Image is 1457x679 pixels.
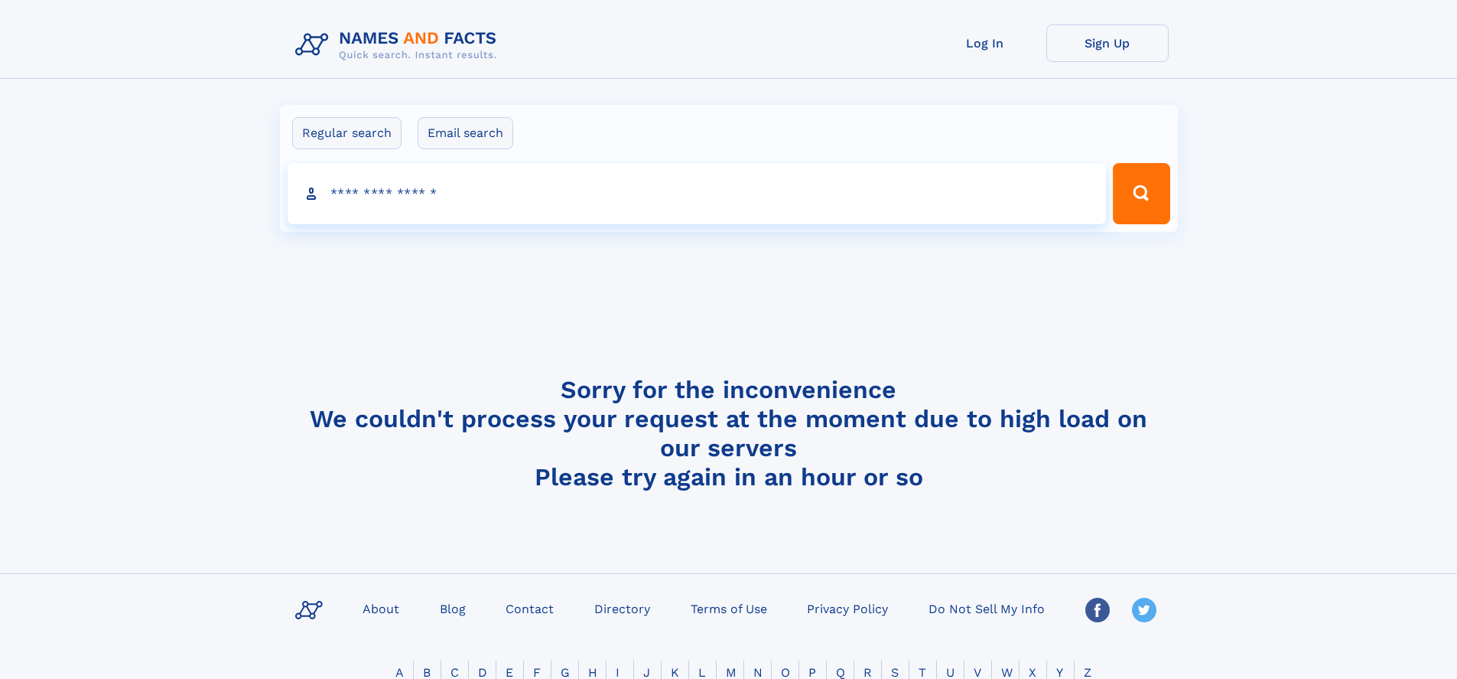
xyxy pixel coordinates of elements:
label: Email search [418,117,513,149]
a: Terms of Use [685,597,773,619]
a: About [356,597,405,619]
a: Sign Up [1046,24,1169,62]
img: Twitter [1132,598,1156,622]
a: Do Not Sell My Info [922,597,1051,619]
a: Contact [499,597,560,619]
a: Privacy Policy [801,597,894,619]
a: Log In [924,24,1046,62]
a: Directory [588,597,656,619]
button: Search Button [1113,163,1169,224]
label: Regular search [292,117,402,149]
a: Blog [434,597,472,619]
h4: Sorry for the inconvenience We couldn't process your request at the moment due to high load on ou... [289,375,1169,491]
input: search input [288,163,1107,224]
img: Facebook [1085,598,1110,622]
img: Logo Names and Facts [289,24,509,66]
